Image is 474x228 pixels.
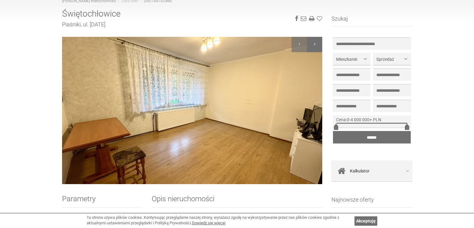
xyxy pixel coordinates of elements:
[62,9,323,19] h1: Świętochłowice
[62,21,323,28] h2: Piaśniki, ul. [DATE]
[333,115,411,128] div: -
[373,53,410,65] button: Sprzedaż
[355,216,377,226] a: Akceptuję
[350,167,370,175] span: Kalkulator
[62,37,323,184] img: Mieszkanie Sprzedaż Świętochłowice Piaśniki 1 Maja
[336,117,347,122] span: Cena:
[336,56,362,62] span: Mieszkanie
[351,117,381,122] span: 4 000 000+ PLN
[333,53,370,65] button: Mieszkanie
[376,56,403,62] span: Sprzedaż
[192,221,225,225] a: Dowiedz się więcej
[331,197,412,208] h3: Najnowsze oferty
[62,195,143,208] h2: Parametry
[87,215,351,226] div: Ta strona używa plików cookies. Kontynuując przeglądanie naszej strony, wyrażasz zgodę na wykorzy...
[152,195,322,208] h2: Opis nieruchomości
[331,16,412,27] h3: Szukaj
[347,117,349,122] span: 0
